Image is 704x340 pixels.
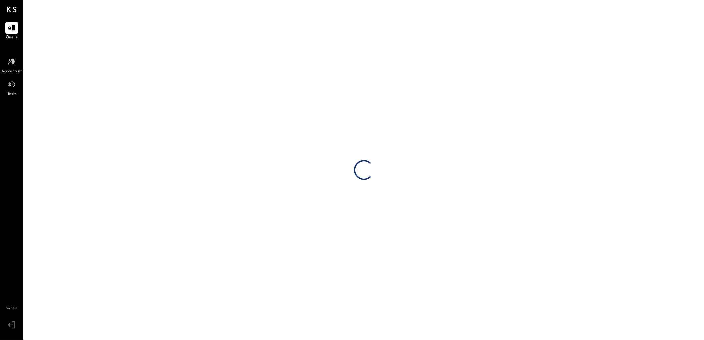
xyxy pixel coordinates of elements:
span: Queue [6,35,18,41]
a: Tasks [0,78,23,97]
span: Accountant [2,69,22,75]
a: Accountant [0,55,23,75]
span: Tasks [7,91,16,97]
a: Queue [0,22,23,41]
